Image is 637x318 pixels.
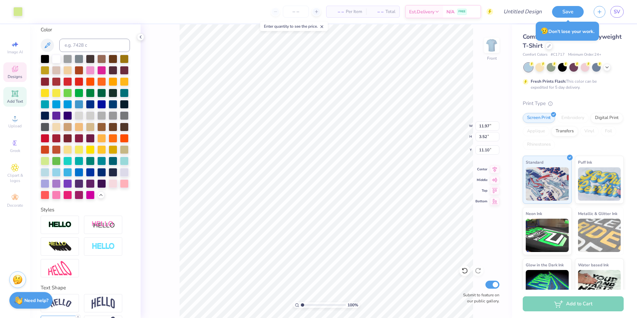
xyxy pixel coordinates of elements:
[526,261,564,268] span: Glow in the Dark Ink
[475,167,487,172] span: Center
[7,49,23,55] span: Image AI
[485,39,498,52] img: Front
[347,302,358,308] span: 100 %
[330,8,344,15] span: – –
[552,6,584,18] button: Save
[41,206,130,214] div: Styles
[8,123,22,129] span: Upload
[48,261,72,275] img: Free Distort
[610,6,624,18] a: SV
[526,159,543,166] span: Standard
[92,297,115,309] img: Arch
[475,178,487,182] span: Middle
[523,126,549,136] div: Applique
[614,8,620,16] span: SV
[526,167,569,201] img: Standard
[283,6,309,18] input: – –
[578,167,621,201] img: Puff Ink
[568,52,601,58] span: Minimum Order: 24 +
[601,126,616,136] div: Foil
[92,221,115,229] img: Shadow
[536,22,599,41] div: Don’t lose your work.
[523,113,555,123] div: Screen Print
[48,241,72,252] img: 3d Illusion
[523,33,622,50] span: Comfort Colors Adult Heavyweight T-Shirt
[578,219,621,252] img: Metallic & Glitter Ink
[531,78,613,90] div: This color can be expedited for 5 day delivery.
[346,8,362,15] span: Per Item
[475,188,487,193] span: Top
[59,39,130,52] input: e.g. 7428 c
[557,113,589,123] div: Embroidery
[526,210,542,217] span: Neon Ink
[446,8,454,15] span: N/A
[8,74,22,79] span: Designs
[487,55,497,61] div: Front
[551,52,565,58] span: # C1717
[7,99,23,104] span: Add Text
[3,173,27,183] span: Clipart & logos
[7,203,23,208] span: Decorate
[578,159,592,166] span: Puff Ink
[578,261,609,268] span: Water based Ink
[10,148,20,153] span: Greek
[578,270,621,303] img: Water based Ink
[409,8,434,15] span: Est. Delivery
[458,9,465,14] span: FREE
[475,199,487,204] span: Bottom
[459,292,499,304] label: Submit to feature on our public gallery.
[92,243,115,250] img: Negative Space
[591,113,623,123] div: Digital Print
[578,210,617,217] span: Metallic & Glitter Ink
[540,27,548,35] span: 😥
[48,299,72,308] img: Arc
[24,297,48,304] strong: Need help?
[498,5,547,18] input: Untitled Design
[526,219,569,252] img: Neon Ink
[523,140,555,150] div: Rhinestones
[48,221,72,229] img: Stroke
[523,52,547,58] span: Comfort Colors
[41,284,130,292] div: Text Shape
[551,126,578,136] div: Transfers
[580,126,599,136] div: Vinyl
[523,100,624,107] div: Print Type
[531,79,566,84] strong: Fresh Prints Flash:
[41,26,130,34] div: Color
[370,8,383,15] span: – –
[385,8,395,15] span: Total
[526,270,569,303] img: Glow in the Dark Ink
[260,22,328,31] div: Enter quantity to see the price.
